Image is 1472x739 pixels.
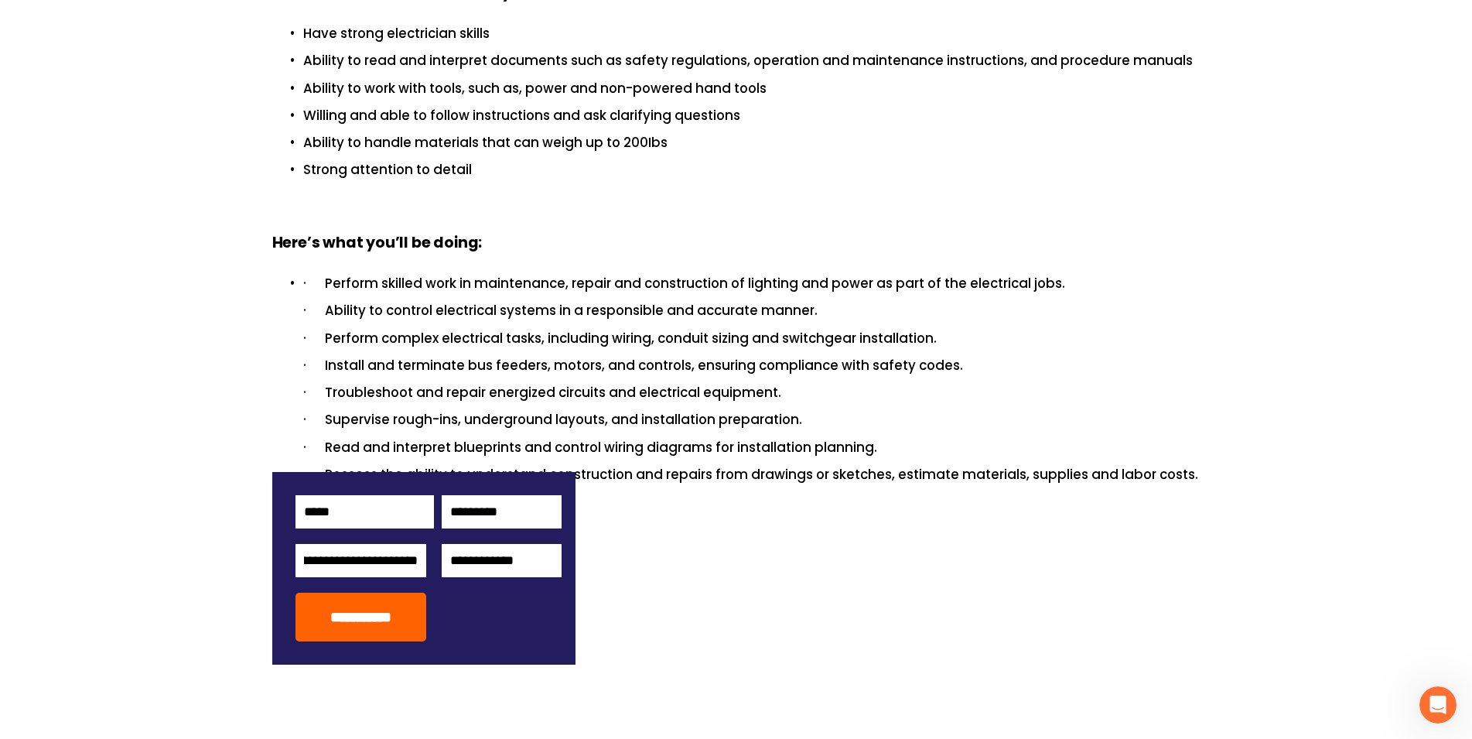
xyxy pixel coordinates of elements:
p: · Ability to control electrical systems in a responsible and accurate manner. [303,300,1200,321]
p: Ability to read and interpret documents such as safety regulations, operation and maintenance ins... [303,50,1200,71]
p: · Perform skilled work in maintenance, repair and construction of lighting and power as part of t... [303,273,1200,294]
p: · Supervise rough-ins, underground layouts, and installation preparation. [303,409,1200,430]
p: · Troubleshoot and repair energized circuits and electrical equipment. [303,382,1200,403]
p: Ability to handle materials that can weigh up to 200Ibs [303,132,1200,153]
p: · Install and terminate bus feeders, motors, and controls, ensuring compliance with safety codes. [303,355,1200,376]
p: Strong attention to detail [303,159,1200,180]
p: · Read and interpret blueprints and control wiring diagrams for installation planning. [303,437,1200,458]
p: Have strong electrician skills [303,23,1200,44]
p: Ability to work with tools, such as, power and non-powered hand tools [303,78,1200,99]
p: · Possess the ability to understand construction and repairs from drawings or sketches, estimate ... [303,464,1200,485]
p: Willing and able to follow instructions and ask clarifying questions [303,105,1200,126]
strong: Here’s what you’ll be doing: [272,231,483,257]
p: · Perform complex electrical tasks, including wiring, conduit sizing and switchgear installation. [303,328,1200,349]
iframe: Intercom live chat [1419,686,1457,724]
